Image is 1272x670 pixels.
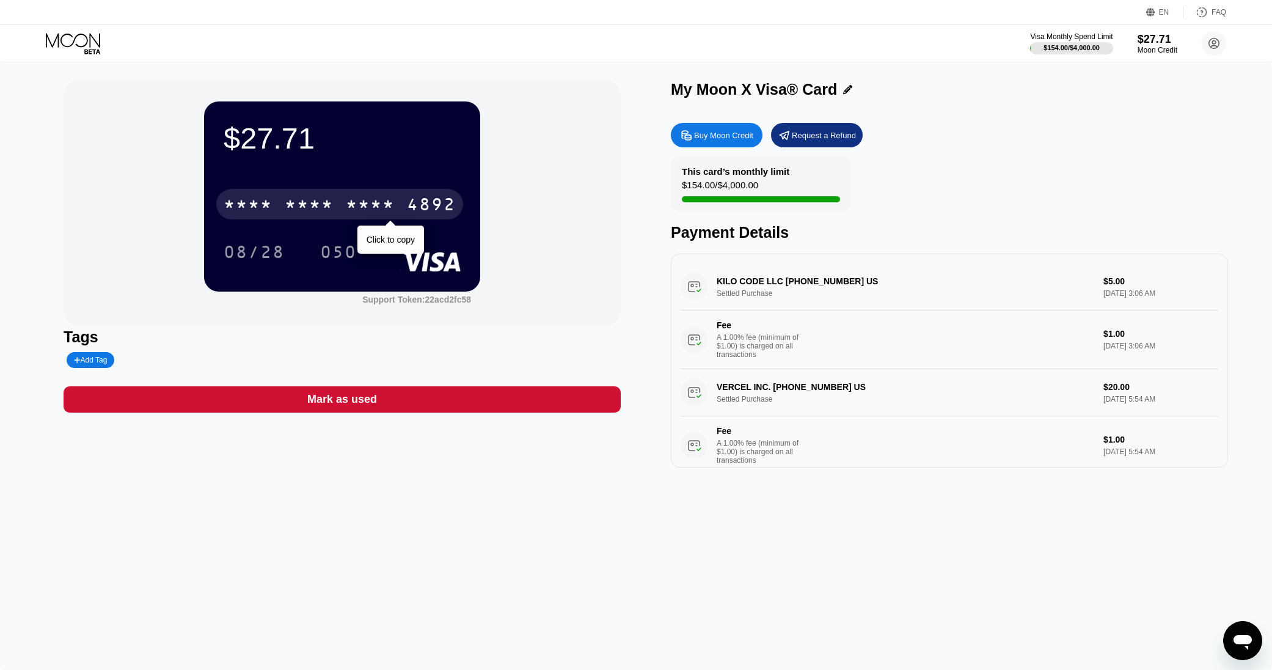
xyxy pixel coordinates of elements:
div: 08/28 [224,244,285,263]
div: $154.00 / $4,000.00 [682,180,758,196]
div: $1.00 [1103,329,1218,339]
div: Add Tag [67,352,114,368]
div: EN [1159,8,1169,17]
div: Add Tag [74,356,107,364]
div: $27.71 [1138,33,1177,46]
div: Request a Refund [771,123,863,147]
div: $154.00 / $4,000.00 [1044,44,1100,51]
div: Buy Moon Credit [694,130,753,141]
div: Mark as used [307,392,377,407]
div: 050 [320,244,357,263]
div: Fee [717,426,802,436]
div: Moon Credit [1138,46,1177,54]
div: Visa Monthly Spend Limit [1030,32,1113,41]
div: This card’s monthly limit [682,166,789,177]
div: My Moon X Visa® Card [671,81,837,98]
div: FeeA 1.00% fee (minimum of $1.00) is charged on all transactions$1.00[DATE] 5:54 AM [681,416,1218,475]
div: 08/28 [214,237,294,267]
div: Click to copy [367,235,415,245]
div: Support Token:22acd2fc58 [362,295,471,304]
div: A 1.00% fee (minimum of $1.00) is charged on all transactions [717,333,808,359]
div: FeeA 1.00% fee (minimum of $1.00) is charged on all transactions$1.00[DATE] 3:06 AM [681,311,1218,369]
iframe: Кнопка для запуску вікна повідомлень [1223,621,1262,660]
div: [DATE] 3:06 AM [1103,342,1218,350]
div: FAQ [1212,8,1226,17]
div: 4892 [407,196,456,216]
div: Support Token: 22acd2fc58 [362,295,471,304]
div: Mark as used [64,386,621,413]
div: FAQ [1183,6,1226,18]
div: A 1.00% fee (minimum of $1.00) is charged on all transactions [717,439,808,465]
div: $1.00 [1103,435,1218,444]
div: [DATE] 5:54 AM [1103,447,1218,456]
div: $27.71Moon Credit [1138,33,1177,54]
div: $27.71 [224,121,461,155]
div: Request a Refund [792,130,856,141]
div: Tags [64,328,621,346]
div: Buy Moon Credit [671,123,762,147]
div: 050 [311,237,366,267]
div: Payment Details [671,224,1228,241]
div: EN [1146,6,1183,18]
div: Visa Monthly Spend Limit$154.00/$4,000.00 [1030,32,1113,54]
div: Fee [717,320,802,330]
